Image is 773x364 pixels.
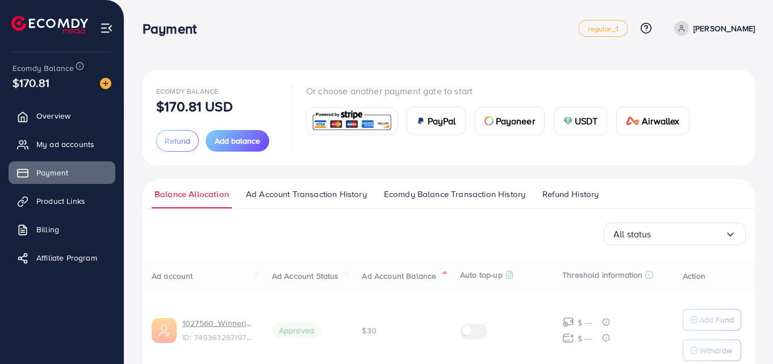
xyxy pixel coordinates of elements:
[100,22,113,35] img: menu
[310,109,394,133] img: card
[156,99,233,113] p: $170.81 USD
[306,107,398,135] a: card
[156,130,199,152] button: Refund
[9,190,115,212] a: Product Links
[36,139,94,150] span: My ad accounts
[36,110,70,122] span: Overview
[9,161,115,184] a: Payment
[484,116,494,125] img: card
[563,116,573,125] img: card
[554,107,608,135] a: cardUSDT
[156,86,218,96] span: Ecomdy Balance
[12,74,49,91] span: $170.81
[11,16,88,34] img: logo
[542,188,599,200] span: Refund History
[626,116,640,125] img: card
[428,114,456,128] span: PayPal
[725,313,764,355] iframe: Chat
[143,20,206,37] h3: Payment
[246,188,367,200] span: Ad Account Transaction History
[100,78,111,89] img: image
[206,130,269,152] button: Add balance
[36,252,97,263] span: Affiliate Program
[496,114,535,128] span: Payoneer
[36,195,85,207] span: Product Links
[670,21,755,36] a: [PERSON_NAME]
[165,135,190,147] span: Refund
[642,114,679,128] span: Airwallex
[475,107,545,135] a: cardPayoneer
[384,188,525,200] span: Ecomdy Balance Transaction History
[9,218,115,241] a: Billing
[9,133,115,156] a: My ad accounts
[616,107,689,135] a: cardAirwallex
[36,167,68,178] span: Payment
[154,188,229,200] span: Balance Allocation
[12,62,74,74] span: Ecomdy Balance
[613,225,651,243] span: All status
[306,84,699,98] p: Or choose another payment gate to start
[36,224,59,235] span: Billing
[416,116,425,125] img: card
[651,225,725,243] input: Search for option
[575,114,598,128] span: USDT
[9,104,115,127] a: Overview
[578,20,628,37] a: regular_1
[693,22,755,35] p: [PERSON_NAME]
[604,223,746,245] div: Search for option
[215,135,260,147] span: Add balance
[407,107,466,135] a: cardPayPal
[588,25,618,32] span: regular_1
[9,246,115,269] a: Affiliate Program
